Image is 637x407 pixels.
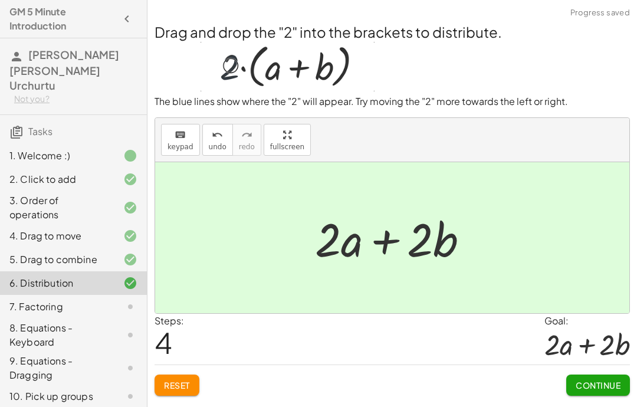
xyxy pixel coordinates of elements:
i: Task finished and correct. [123,276,137,290]
button: Reset [155,375,199,396]
i: Task not started. [123,300,137,314]
span: Tasks [28,125,52,137]
i: Task finished and correct. [123,201,137,215]
div: 9. Equations - Dragging [9,354,104,382]
i: Task finished and correct. [123,172,137,186]
span: Reset [164,380,190,390]
div: 4. Drag to move [9,229,104,243]
div: 8. Equations - Keyboard [9,321,104,349]
i: Task finished and correct. [123,229,137,243]
div: 10. Pick up groups [9,389,104,403]
img: dc67eec84e4b37c1e7b99ad5a1a17e8066cba3efdf3fc1a99d68a70915cbe56f.gif [201,42,375,91]
i: undo [212,128,223,142]
div: Goal: [544,314,630,328]
div: 7. Factoring [9,300,104,314]
span: fullscreen [270,143,304,151]
i: Task not started. [123,361,137,375]
i: Task finished. [123,149,137,163]
button: Continue [566,375,630,396]
div: 5. Drag to combine [9,252,104,267]
h4: GM 5 Minute Introduction [9,5,116,33]
span: keypad [168,143,193,151]
i: keyboard [175,128,186,142]
div: 3. Order of operations [9,193,104,222]
button: redoredo [232,124,261,156]
span: [PERSON_NAME] [PERSON_NAME] Urchurtu [9,48,119,92]
div: 6. Distribution [9,276,104,290]
button: fullscreen [264,124,311,156]
i: Task not started. [123,389,137,403]
span: 4 [155,324,172,360]
span: Continue [576,380,620,390]
button: keyboardkeypad [161,124,200,156]
button: undoundo [202,124,233,156]
i: Task finished and correct. [123,252,137,267]
label: Steps: [155,314,184,327]
i: Task not started. [123,328,137,342]
span: Progress saved [570,7,630,19]
i: redo [241,128,252,142]
span: undo [209,143,226,151]
p: The blue lines show where the "2" will appear. Try moving the "2" more towards the left or right. [155,95,630,109]
span: redo [239,143,255,151]
div: 2. Click to add [9,172,104,186]
div: 1. Welcome :) [9,149,104,163]
div: Not you? [14,93,137,105]
h2: Drag and drop the "2" into the brackets to distribute. [155,22,630,42]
